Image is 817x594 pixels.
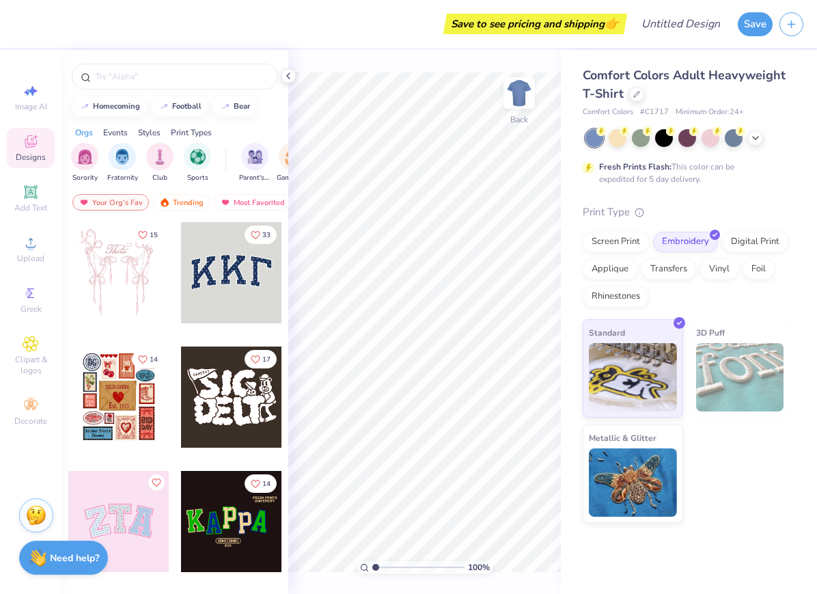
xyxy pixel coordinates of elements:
[16,152,46,163] span: Designs
[94,70,269,83] input: Try "Alpha"
[132,226,164,244] button: Like
[262,232,271,239] span: 33
[583,232,649,252] div: Screen Print
[158,103,169,111] img: trend_line.gif
[583,259,637,280] div: Applique
[589,431,656,445] span: Metallic & Glitter
[132,350,164,368] button: Like
[7,354,55,376] span: Clipart & logos
[447,14,624,34] div: Save to see pricing and shipping
[589,343,677,411] img: Standard
[150,232,158,239] span: 15
[583,286,649,307] div: Rhinestones
[71,143,98,183] button: filter button
[605,15,620,31] span: 👉
[15,101,47,112] span: Image AI
[640,107,669,118] span: # C1717
[220,198,231,207] img: most_fav.gif
[150,356,158,363] span: 14
[285,149,301,165] img: Game Day Image
[743,259,775,280] div: Foil
[510,113,528,126] div: Back
[14,202,47,213] span: Add Text
[212,96,256,117] button: bear
[138,126,161,139] div: Styles
[152,173,167,183] span: Club
[589,325,625,340] span: Standard
[148,474,165,491] button: Like
[583,204,790,220] div: Print Type
[151,96,208,117] button: football
[239,143,271,183] button: filter button
[247,149,263,165] img: Parent's Weekend Image
[277,173,308,183] span: Game Day
[722,232,788,252] div: Digital Print
[262,356,271,363] span: 17
[277,143,308,183] button: filter button
[676,107,744,118] span: Minimum Order: 24 +
[277,143,308,183] div: filter for Game Day
[245,350,277,368] button: Like
[71,143,98,183] div: filter for Sorority
[14,416,47,427] span: Decorate
[214,194,291,211] div: Most Favorited
[146,143,174,183] div: filter for Club
[631,10,731,38] input: Untitled Design
[153,194,210,211] div: Trending
[115,149,130,165] img: Fraternity Image
[506,79,533,107] img: Back
[146,143,174,183] button: filter button
[79,103,90,111] img: trend_line.gif
[72,194,149,211] div: Your Org's Fav
[20,303,42,314] span: Greek
[599,161,671,172] strong: Fresh Prints Flash:
[700,259,738,280] div: Vinyl
[75,126,93,139] div: Orgs
[171,126,212,139] div: Print Types
[641,259,696,280] div: Transfers
[239,173,271,183] span: Parent's Weekend
[72,173,98,183] span: Sorority
[187,173,208,183] span: Sports
[107,143,138,183] div: filter for Fraternity
[468,561,490,573] span: 100 %
[93,103,140,110] div: homecoming
[107,173,138,183] span: Fraternity
[103,126,128,139] div: Events
[220,103,231,111] img: trend_line.gif
[72,96,146,117] button: homecoming
[77,149,93,165] img: Sorority Image
[245,474,277,493] button: Like
[79,198,89,207] img: most_fav.gif
[50,552,99,565] strong: Need help?
[184,143,211,183] button: filter button
[172,103,202,110] div: football
[696,325,725,340] span: 3D Puff
[245,226,277,244] button: Like
[17,253,44,264] span: Upload
[152,149,167,165] img: Club Image
[190,149,206,165] img: Sports Image
[696,343,784,411] img: 3D Puff
[184,143,211,183] div: filter for Sports
[262,481,271,487] span: 14
[599,161,767,185] div: This color can be expedited for 5 day delivery.
[107,143,138,183] button: filter button
[738,12,773,36] button: Save
[239,143,271,183] div: filter for Parent's Weekend
[583,107,633,118] span: Comfort Colors
[653,232,718,252] div: Embroidery
[159,198,170,207] img: trending.gif
[589,448,677,517] img: Metallic & Glitter
[583,67,786,102] span: Comfort Colors Adult Heavyweight T-Shirt
[234,103,250,110] div: bear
